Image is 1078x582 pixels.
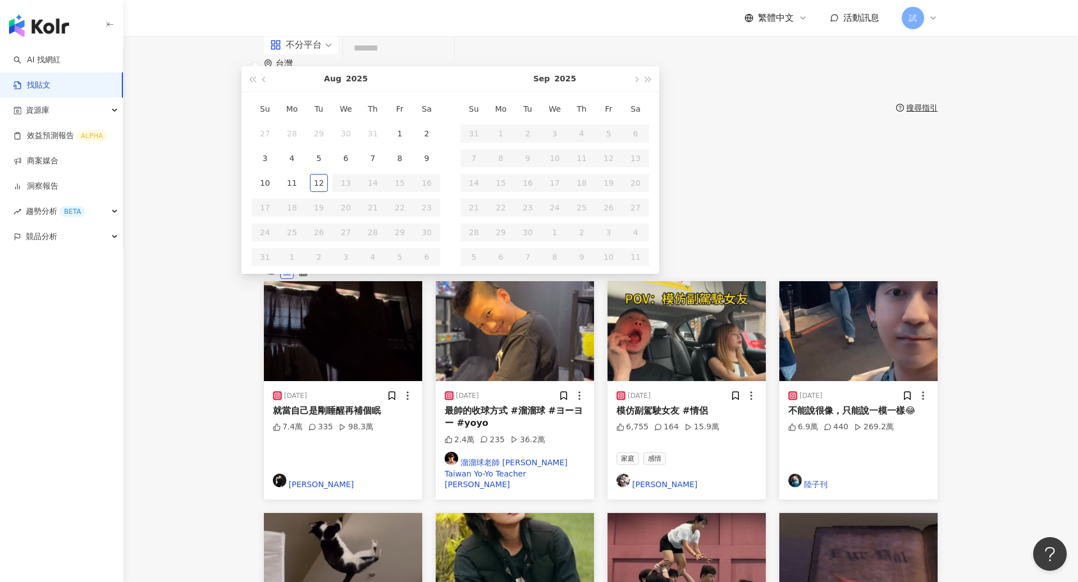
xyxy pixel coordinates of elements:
[684,421,719,433] div: 15.9萬
[616,421,648,433] div: 6,755
[264,59,272,68] span: environment
[788,421,818,433] div: 6.9萬
[616,405,757,417] div: 模仿副駕駛女友 #情侶
[758,12,794,24] span: 繁體中文
[391,125,409,143] div: 1
[386,146,413,171] td: 2025-08-08
[278,121,305,146] td: 2025-07-28
[510,434,545,446] div: 36.2萬
[788,474,929,491] a: KOL Avatar陸子刊
[896,104,904,112] span: question-circle
[541,97,568,121] th: We
[283,149,301,167] div: 4
[1033,537,1067,571] iframe: Help Scout Beacon - Open
[854,421,894,433] div: 269.2萬
[568,97,595,121] th: Th
[26,199,85,224] span: 趨勢分析
[554,66,576,91] button: 2025
[264,281,422,381] img: post-image
[445,452,458,465] img: KOL Avatar
[909,12,917,24] span: 試
[60,206,85,217] div: BETA
[779,281,938,381] img: post-image
[332,97,359,121] th: We
[628,391,651,401] div: [DATE]
[391,149,409,167] div: 8
[273,474,413,491] a: KOL Avatar[PERSON_NAME]
[654,421,679,433] div: 164
[13,155,58,167] a: 商案媒合
[13,130,107,141] a: 效益預測報告ALPHA
[13,181,58,192] a: 洞察報告
[607,281,766,381] img: post-image
[26,98,49,123] span: 資源庫
[270,36,322,54] div: 不分平台
[480,434,505,446] div: 235
[456,391,479,401] div: [DATE]
[346,66,368,91] button: 2025
[418,149,436,167] div: 9
[460,97,487,121] th: Su
[273,474,286,487] img: KOL Avatar
[386,121,413,146] td: 2025-08-01
[278,146,305,171] td: 2025-08-04
[824,421,848,433] div: 440
[595,97,622,121] th: Fr
[359,97,386,121] th: Th
[339,421,373,433] div: 98.3萬
[413,97,440,121] th: Sa
[487,97,514,121] th: Mo
[252,171,278,195] td: 2025-08-10
[13,80,51,91] a: 找貼文
[284,391,307,401] div: [DATE]
[283,125,301,143] div: 28
[514,97,541,121] th: Tu
[622,97,649,121] th: Sa
[364,125,382,143] div: 31
[616,474,757,491] a: KOL Avatar[PERSON_NAME]
[305,97,332,121] th: Tu
[305,121,332,146] td: 2025-07-29
[337,125,355,143] div: 30
[273,421,303,433] div: 7.4萬
[283,174,301,192] div: 11
[359,121,386,146] td: 2025-07-31
[616,452,639,465] span: 家庭
[800,391,823,401] div: [DATE]
[305,146,332,171] td: 2025-08-05
[13,208,21,216] span: rise
[413,121,440,146] td: 2025-08-02
[386,97,413,121] th: Fr
[252,146,278,171] td: 2025-08-03
[278,97,305,121] th: Mo
[310,174,328,192] div: 12
[418,125,436,143] div: 2
[256,149,274,167] div: 3
[324,66,341,91] button: Aug
[436,281,594,381] img: post-image
[252,121,278,146] td: 2025-07-27
[445,452,585,491] a: KOL Avatar溜溜球老師 [PERSON_NAME] Taiwan Yo-Yo Teacher [PERSON_NAME]
[256,125,274,143] div: 27
[413,146,440,171] td: 2025-08-09
[26,224,57,249] span: 競品分析
[270,39,281,51] span: appstore
[788,405,929,417] div: 不能說很像，只能說一模一樣😂
[359,146,386,171] td: 2025-08-07
[305,171,332,195] td: 2025-08-12
[332,121,359,146] td: 2025-07-30
[252,97,278,121] th: Su
[332,146,359,171] td: 2025-08-06
[278,171,305,195] td: 2025-08-11
[256,174,274,192] div: 10
[843,12,879,23] span: 活動訊息
[906,103,938,112] div: 搜尋指引
[310,125,328,143] div: 29
[13,54,61,66] a: searchAI 找網紅
[337,149,355,167] div: 6
[445,405,585,430] div: 最帥的收球方式 #溜溜球 #ヨーヨー #yoyo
